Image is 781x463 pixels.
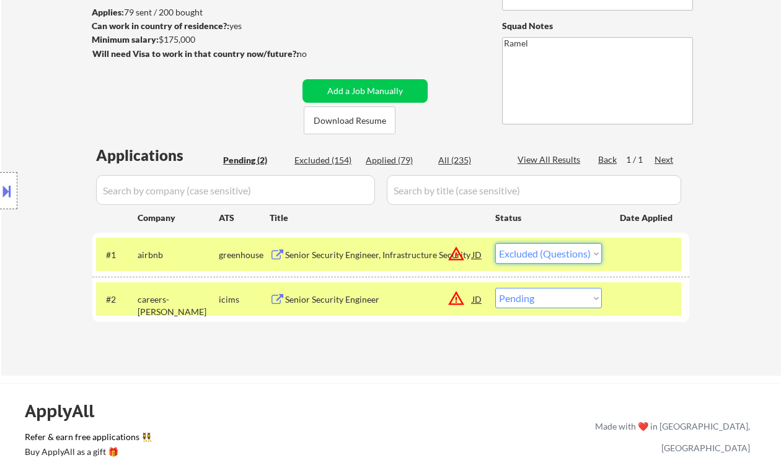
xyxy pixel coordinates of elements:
[304,106,395,134] button: Download Resume
[92,7,124,17] strong: Applies:
[471,288,483,310] div: JD
[387,175,681,205] input: Search by title (case sensitive)
[92,34,159,45] strong: Minimum salary:
[294,154,356,167] div: Excluded (154)
[219,249,270,261] div: greenhouse
[270,212,483,224] div: Title
[626,154,655,166] div: 1 / 1
[25,448,149,456] div: Buy ApplyAll as a gift 🎁
[590,415,750,459] div: Made with ❤️ in [GEOGRAPHIC_DATA], [GEOGRAPHIC_DATA]
[25,433,336,446] a: Refer & earn free applications 👯‍♀️
[92,33,298,46] div: $175,000
[25,400,108,422] div: ApplyAll
[223,154,285,167] div: Pending (2)
[620,212,674,224] div: Date Applied
[25,446,149,461] a: Buy ApplyAll as a gift 🎁
[598,154,618,166] div: Back
[438,154,500,167] div: All (235)
[655,154,674,166] div: Next
[219,212,270,224] div: ATS
[297,48,332,60] div: no
[302,79,428,103] button: Add a Job Manually
[92,20,294,32] div: yes
[448,245,465,262] button: warning_amber
[92,6,298,19] div: 79 sent / 200 bought
[285,249,472,261] div: Senior Security Engineer, Infrastructure Security
[96,175,375,205] input: Search by company (case sensitive)
[518,154,584,166] div: View All Results
[366,154,428,167] div: Applied (79)
[219,293,270,306] div: icims
[471,243,483,266] div: JD
[92,20,229,31] strong: Can work in country of residence?:
[285,293,472,306] div: Senior Security Engineer
[92,48,299,59] strong: Will need Visa to work in that country now/future?:
[448,290,465,307] button: warning_amber
[502,20,693,32] div: Squad Notes
[495,206,602,228] div: Status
